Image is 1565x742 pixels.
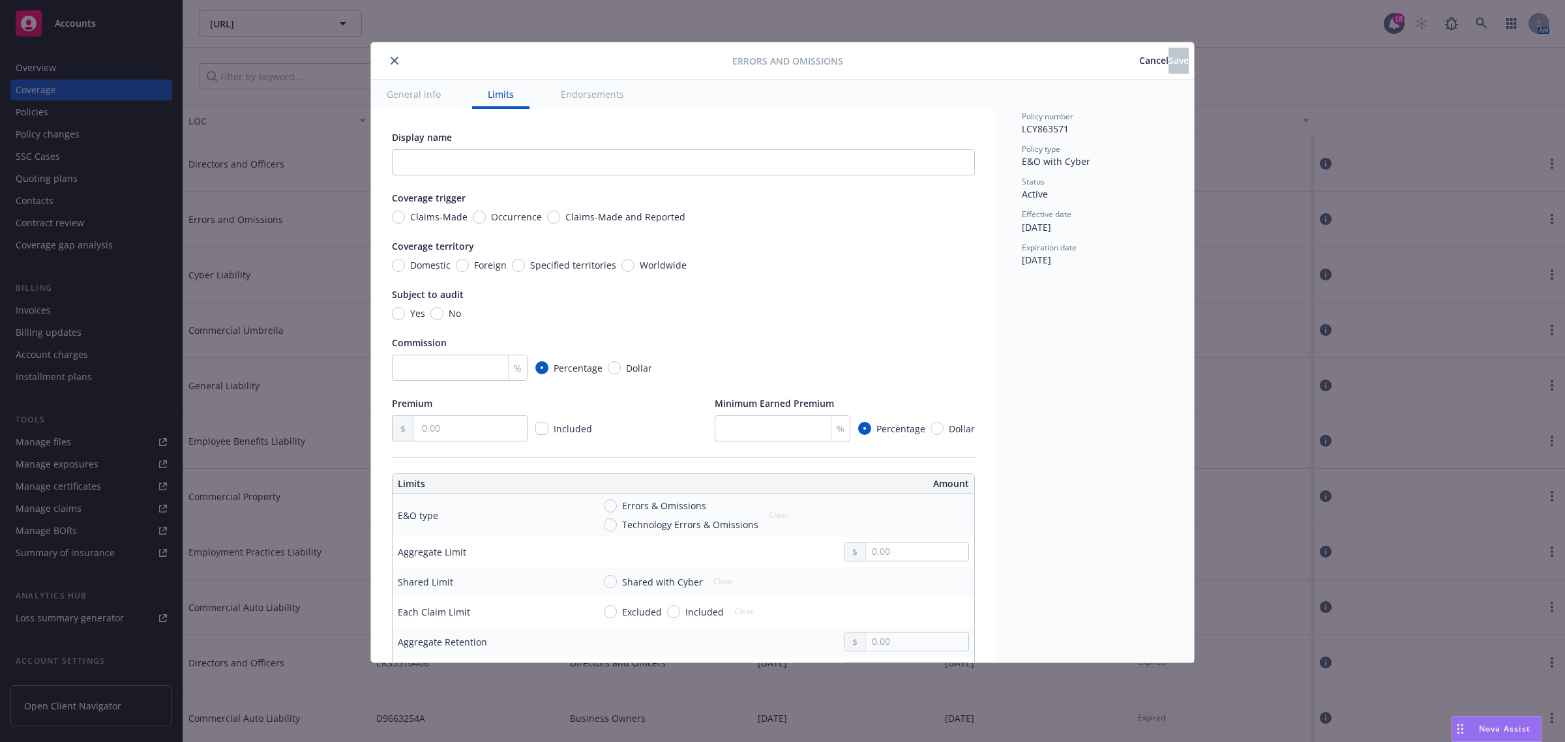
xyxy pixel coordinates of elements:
[949,422,975,436] span: Dollar
[472,80,529,109] button: Limits
[392,288,464,301] span: Subject to audit
[545,80,640,109] button: Endorsements
[604,518,617,531] input: Technology Errors & Omissions
[1022,176,1045,187] span: Status
[398,575,453,589] div: Shared Limit
[1022,221,1051,233] span: [DATE]
[530,258,616,272] span: Specified territories
[1169,48,1189,74] button: Save
[449,306,461,320] span: No
[491,210,542,224] span: Occurrence
[430,307,443,320] input: No
[667,605,680,618] input: Included
[1139,54,1169,67] span: Cancel
[1022,254,1051,266] span: [DATE]
[1479,723,1530,734] span: Nova Assist
[393,474,625,494] th: Limits
[1452,717,1468,741] div: Drag to move
[1169,54,1189,67] span: Save
[689,474,974,494] th: Amount
[626,361,652,375] span: Dollar
[1022,123,1069,135] span: LCY863571
[1022,143,1060,155] span: Policy type
[876,422,925,436] span: Percentage
[392,307,405,320] input: Yes
[621,259,634,272] input: Worldwide
[392,336,447,349] span: Commission
[1139,48,1169,74] button: Cancel
[640,258,687,272] span: Worldwide
[512,259,525,272] input: Specified territories
[474,258,507,272] span: Foreign
[392,397,432,409] span: Premium
[565,210,685,224] span: Claims-Made and Reported
[414,416,527,441] input: 0.00
[604,499,617,512] input: Errors & Omissions
[371,80,456,109] button: General info
[392,240,474,252] span: Coverage territory
[866,632,968,651] input: 0.00
[514,361,522,375] span: %
[1022,209,1071,220] span: Effective date
[622,518,758,531] span: Technology Errors & Omissions
[1022,155,1090,168] span: E&O with Cyber
[554,361,603,375] span: Percentage
[392,259,405,272] input: Domestic
[604,605,617,618] input: Excluded
[410,210,468,224] span: Claims-Made
[608,361,621,374] input: Dollar
[410,258,451,272] span: Domestic
[554,423,592,435] span: Included
[1022,242,1077,253] span: Expiration date
[398,635,487,649] div: Aggregate Retention
[392,192,466,204] span: Coverage trigger
[604,575,617,588] input: Shared with Cyber
[622,575,703,589] span: Shared with Cyber
[410,306,425,320] span: Yes
[398,509,438,522] div: E&O type
[392,131,452,143] span: Display name
[931,422,944,435] input: Dollar
[837,422,844,436] span: %
[456,259,469,272] input: Foreign
[392,211,405,224] input: Claims-Made
[547,211,560,224] input: Claims-Made and Reported
[685,605,724,619] span: Included
[622,499,706,512] span: Errors & Omissions
[732,54,843,68] span: Errors and Omissions
[1022,111,1073,122] span: Policy number
[715,397,834,409] span: Minimum Earned Premium
[622,605,662,619] span: Excluded
[866,542,968,561] input: 0.00
[1452,716,1542,742] button: Nova Assist
[858,422,871,435] input: Percentage
[387,53,402,68] button: close
[398,545,466,559] div: Aggregate Limit
[535,361,548,374] input: Percentage
[473,211,486,224] input: Occurrence
[1022,188,1048,200] span: Active
[398,605,470,619] div: Each Claim Limit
